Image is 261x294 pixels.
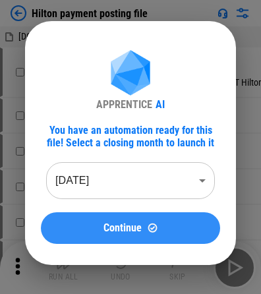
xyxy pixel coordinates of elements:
[46,162,215,199] div: [DATE]
[41,212,220,244] button: ContinueContinue
[103,223,142,233] span: Continue
[156,98,165,111] div: AI
[41,124,220,149] div: You have an automation ready for this file! Select a closing month to launch it
[104,50,157,98] img: Apprentice AI
[147,222,158,233] img: Continue
[96,98,152,111] div: APPRENTICE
